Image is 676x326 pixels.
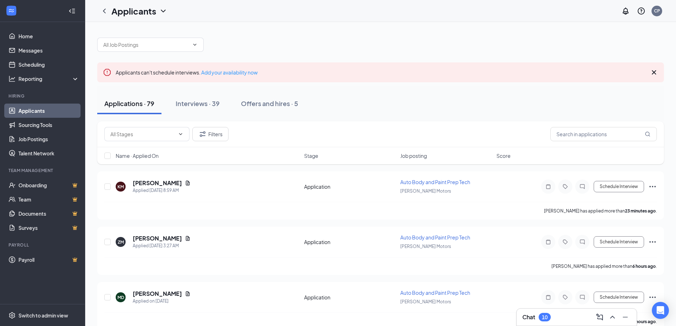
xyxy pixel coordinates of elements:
a: Messages [18,43,79,57]
svg: Tag [561,239,570,245]
svg: ChevronLeft [100,7,109,15]
h3: Chat [522,313,535,321]
button: Schedule Interview [594,292,644,303]
div: Applications · 79 [104,99,154,108]
div: KM [117,184,124,190]
div: ZM [118,239,124,245]
span: [PERSON_NAME] Motors [400,299,451,304]
a: Job Postings [18,132,79,146]
span: Name · Applied On [116,152,159,159]
svg: WorkstreamLogo [8,7,15,14]
svg: ChevronDown [159,7,167,15]
svg: ChatInactive [578,239,587,245]
svg: Tag [561,184,570,189]
svg: Note [544,294,553,300]
div: Application [304,238,396,245]
span: [PERSON_NAME] Motors [400,188,451,194]
a: PayrollCrown [18,253,79,267]
button: Minimize [620,311,631,323]
span: Job posting [400,152,427,159]
span: Applicants can't schedule interviews. [116,69,258,76]
div: Applied on [DATE] [133,298,191,305]
div: 10 [542,314,548,320]
button: Schedule Interview [594,236,644,248]
div: Applied [DATE] 3:27 AM [133,242,191,249]
button: ChevronUp [607,311,618,323]
div: Hiring [9,93,78,99]
svg: Notifications [621,7,630,15]
svg: Ellipses [648,238,657,246]
div: CP [654,8,660,14]
span: Stage [304,152,318,159]
div: Payroll [9,242,78,248]
div: Interviews · 39 [176,99,220,108]
input: All Job Postings [103,41,189,49]
span: Auto Body and Paint Prep Tech [400,234,470,241]
div: Offers and hires · 5 [241,99,298,108]
button: Filter Filters [192,127,229,141]
span: [PERSON_NAME] Motors [400,244,451,249]
span: Score [496,152,511,159]
svg: ChevronUp [608,313,617,321]
svg: Analysis [9,75,16,82]
svg: ChatInactive [578,184,587,189]
svg: ChatInactive [578,294,587,300]
a: SurveysCrown [18,221,79,235]
svg: Ellipses [648,293,657,302]
a: Applicants [18,104,79,118]
h1: Applicants [111,5,156,17]
svg: QuestionInfo [637,7,645,15]
svg: ChevronDown [178,131,183,137]
button: Schedule Interview [594,181,644,192]
svg: Note [544,184,553,189]
a: Scheduling [18,57,79,72]
svg: Error [103,68,111,77]
div: Application [304,183,396,190]
input: Search in applications [550,127,657,141]
div: Reporting [18,75,79,82]
div: Open Intercom Messenger [652,302,669,319]
a: Home [18,29,79,43]
svg: Document [185,236,191,241]
a: DocumentsCrown [18,206,79,221]
button: ComposeMessage [594,311,605,323]
svg: Tag [561,294,570,300]
svg: Settings [9,312,16,319]
a: Add your availability now [201,69,258,76]
b: 11 hours ago [630,319,656,324]
svg: ComposeMessage [595,313,604,321]
svg: Minimize [621,313,630,321]
div: Applied [DATE] 8:59 AM [133,187,191,194]
div: MD [117,294,124,300]
p: [PERSON_NAME] has applied more than . [544,208,657,214]
svg: Filter [198,130,207,138]
svg: Note [544,239,553,245]
b: 6 hours ago [632,264,656,269]
svg: Document [185,291,191,297]
a: TeamCrown [18,192,79,206]
p: [PERSON_NAME] has applied more than . [551,263,657,269]
span: Auto Body and Paint Prep Tech [400,179,470,185]
svg: MagnifyingGlass [645,131,650,137]
svg: Cross [650,68,658,77]
div: Team Management [9,167,78,173]
h5: [PERSON_NAME] [133,290,182,298]
svg: Collapse [68,7,76,15]
div: Application [304,294,396,301]
a: OnboardingCrown [18,178,79,192]
input: All Stages [110,130,175,138]
a: Talent Network [18,146,79,160]
a: Sourcing Tools [18,118,79,132]
svg: ChevronDown [192,42,198,48]
b: 23 minutes ago [625,208,656,214]
h5: [PERSON_NAME] [133,179,182,187]
span: Auto Body and Paint Prep Tech [400,289,470,296]
div: Switch to admin view [18,312,68,319]
h5: [PERSON_NAME] [133,234,182,242]
svg: Document [185,180,191,186]
svg: Ellipses [648,182,657,191]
